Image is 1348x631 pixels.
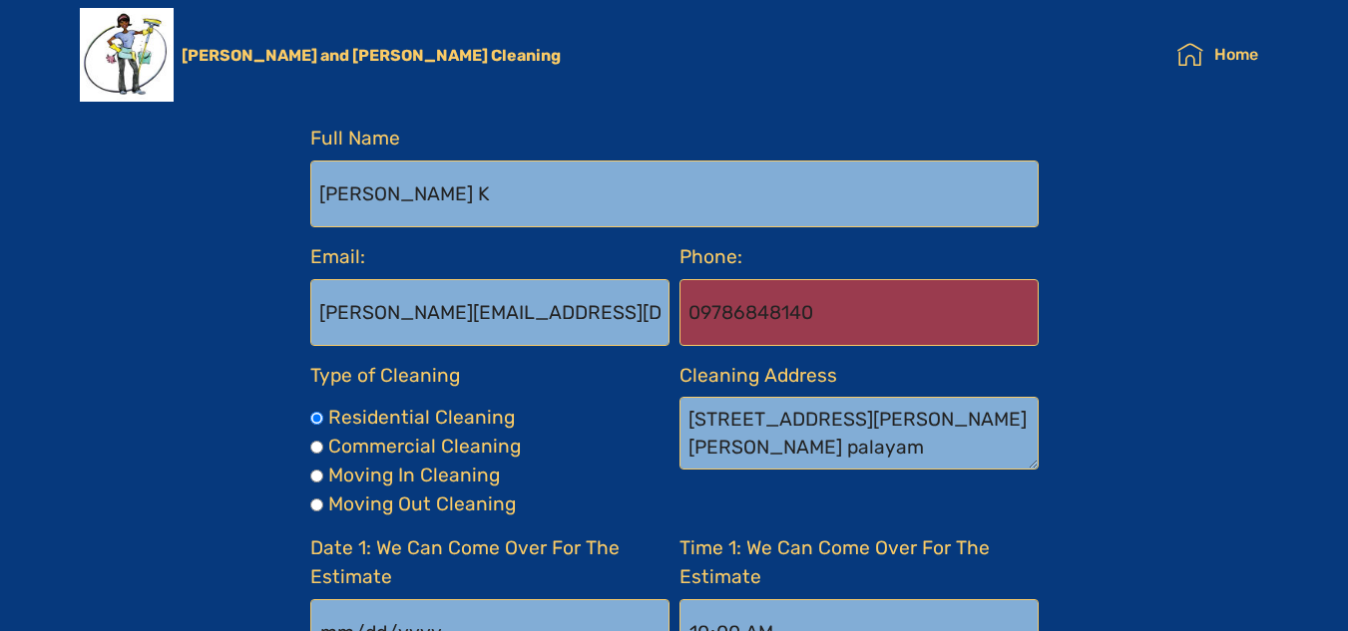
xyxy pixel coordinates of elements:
input: John Smith [310,160,1039,227]
img: Mobirise [80,8,174,102]
label: Cleaning Address [679,362,837,391]
label: Email: [310,243,365,272]
label: Full Name [310,125,400,154]
label: Moving In Cleaning [328,462,500,490]
label: Phone: [679,243,742,272]
label: Residential Cleaning [328,404,515,433]
label: Moving Out Cleaning [328,490,516,519]
label: Time 1: We Can Come Over For The Estimate [679,534,1039,592]
label: Date 1: We Can Come Over For The Estimate [310,534,670,592]
input: 2072072072 [679,279,1039,346]
label: Type of Cleaning [310,362,460,391]
input: johnsmith@gmail.com [310,279,670,346]
a: Home [1177,36,1257,74]
label: Commercial Cleaning [328,433,521,462]
a: [PERSON_NAME] and [PERSON_NAME] Cleaning [182,46,593,65]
